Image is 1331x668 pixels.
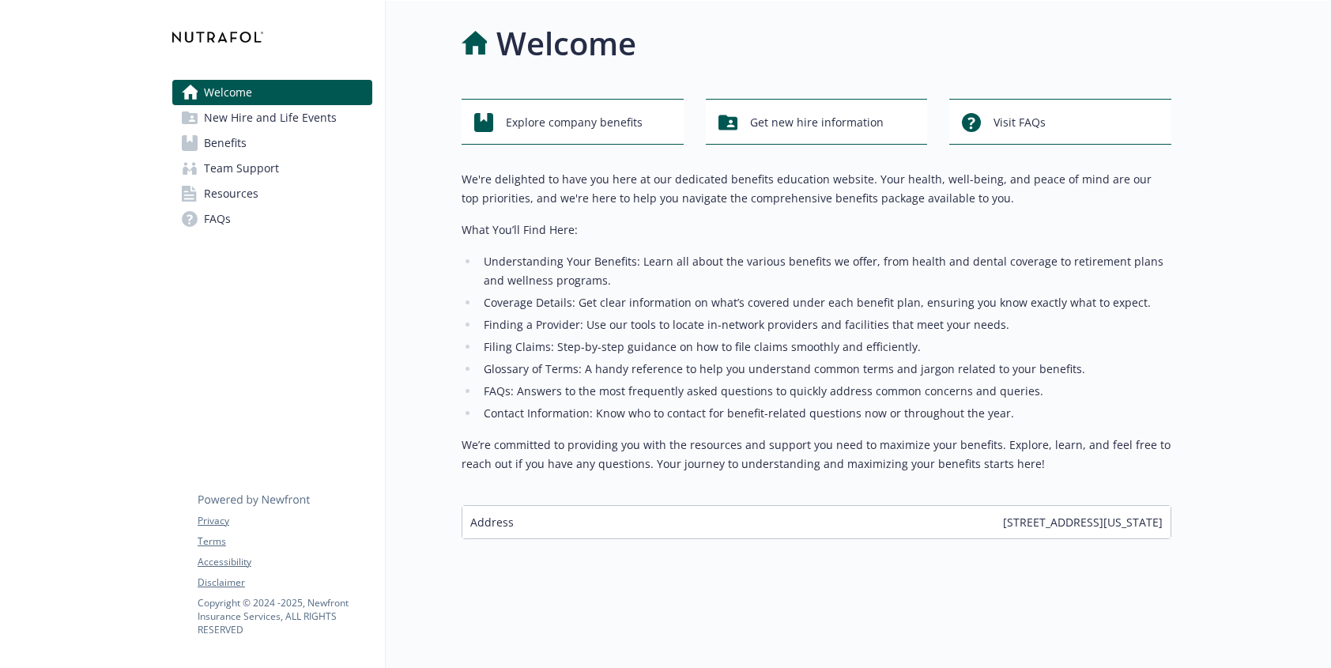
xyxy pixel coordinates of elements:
[470,514,514,530] span: Address
[994,108,1046,138] span: Visit FAQs
[479,404,1171,423] li: Contact Information: Know who to contact for benefit-related questions now or throughout the year.
[479,315,1171,334] li: Finding a Provider: Use our tools to locate in-network providers and facilities that meet your ne...
[462,221,1171,240] p: What You’ll Find Here:
[204,156,279,181] span: Team Support
[706,99,928,145] button: Get new hire information
[462,436,1171,474] p: We’re committed to providing you with the resources and support you need to maximize your benefit...
[204,105,337,130] span: New Hire and Life Events
[198,534,371,549] a: Terms
[172,206,372,232] a: FAQs
[506,108,643,138] span: Explore company benefits
[198,514,371,528] a: Privacy
[204,181,258,206] span: Resources
[198,576,371,590] a: Disclaimer
[479,360,1171,379] li: Glossary of Terms: A handy reference to help you understand common terms and jargon related to yo...
[172,105,372,130] a: New Hire and Life Events
[479,252,1171,290] li: Understanding Your Benefits: Learn all about the various benefits we offer, from health and denta...
[479,382,1171,401] li: FAQs: Answers to the most frequently asked questions to quickly address common concerns and queries.
[949,99,1171,145] button: Visit FAQs
[198,555,371,569] a: Accessibility
[1003,514,1163,530] span: [STREET_ADDRESS][US_STATE]
[750,108,884,138] span: Get new hire information
[204,80,252,105] span: Welcome
[172,80,372,105] a: Welcome
[172,156,372,181] a: Team Support
[479,338,1171,357] li: Filing Claims: Step-by-step guidance on how to file claims smoothly and efficiently.
[496,20,636,67] h1: Welcome
[204,206,231,232] span: FAQs
[462,170,1171,208] p: We're delighted to have you here at our dedicated benefits education website. Your health, well-b...
[204,130,247,156] span: Benefits
[198,596,371,636] p: Copyright © 2024 - 2025 , Newfront Insurance Services, ALL RIGHTS RESERVED
[172,181,372,206] a: Resources
[462,99,684,145] button: Explore company benefits
[172,130,372,156] a: Benefits
[479,293,1171,312] li: Coverage Details: Get clear information on what’s covered under each benefit plan, ensuring you k...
